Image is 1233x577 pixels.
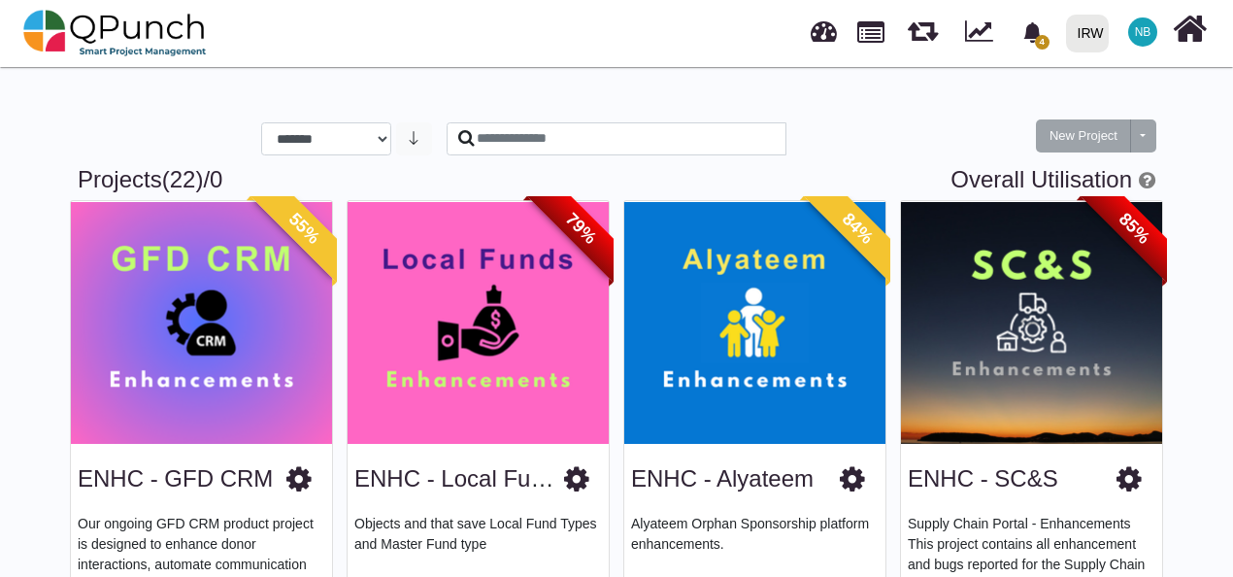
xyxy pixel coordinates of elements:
span: Unarchived [162,166,204,192]
a: ENHC - SC&S [908,465,1058,492]
span: 55% [250,175,358,283]
span: Releases [908,10,938,42]
div: Notification [1016,15,1050,50]
h3: ENHC - Local Funds [354,465,564,493]
p: Objects and that save Local Fund Types and Master Fund type [354,514,602,572]
a: bell fill4 [1011,1,1058,62]
img: qpunch-sp.fa6292f.png [23,4,207,62]
button: arrow down [396,122,432,155]
a: ENHC - GFD CRM [78,465,273,492]
span: Nabiha Batool [1128,17,1157,47]
button: New Project [1036,119,1131,153]
span: 79% [527,175,635,283]
span: 85% [1081,175,1188,283]
div: IRW [1078,17,1104,51]
svg: bell fill [1022,22,1043,43]
span: Projects [857,13,884,43]
p: Our ongoing GFD CRM product project is designed to enhance donor interactions, automate communica... [78,514,325,572]
a: Help [1132,166,1155,192]
p: Alyateem Orphan Sponsorship platform enhancements. [631,514,879,572]
span: 84% [804,175,912,283]
div: Dynamic Report [955,1,1011,65]
span: NB [1135,26,1151,38]
i: Home [1173,11,1207,48]
span: Dashboard [811,12,837,41]
p: Supply Chain Portal - Enhancements This project contains all enhancement and bugs reported for th... [908,514,1155,572]
span: 4 [1035,35,1050,50]
h3: ENHC - GFD CRM [78,465,273,493]
a: ENHC - Local Funds [354,465,568,492]
a: ENHC - Alyateem [631,465,814,492]
a: IRW [1057,1,1116,65]
h3: ENHC - Alyateem [631,465,814,493]
a: Overall Utilisation [950,166,1132,192]
a: NB [1116,1,1169,63]
span: Archived [210,166,222,192]
h3: ENHC - SC&S [908,465,1058,493]
svg: arrow down [406,130,421,146]
h3: Projects / [78,166,1155,194]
